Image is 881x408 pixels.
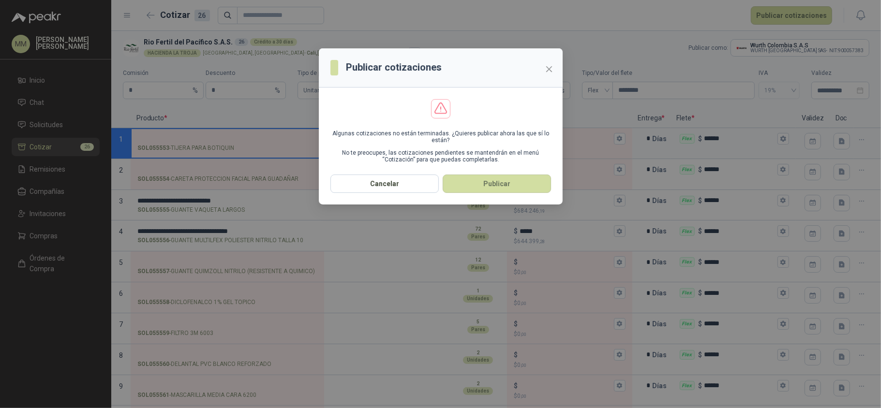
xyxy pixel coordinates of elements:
[443,175,551,193] button: Publicar
[330,175,439,193] button: Cancelar
[330,130,551,144] p: Algunas cotizaciones no están terminadas. ¿Quieres publicar ahora las que sí lo están?
[541,61,557,77] button: Close
[545,65,553,73] span: close
[346,60,442,75] h3: Publicar cotizaciones
[330,149,551,163] p: No te preocupes, las cotizaciones pendientes se mantendrán en el menú “Cotización” para que pueda...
